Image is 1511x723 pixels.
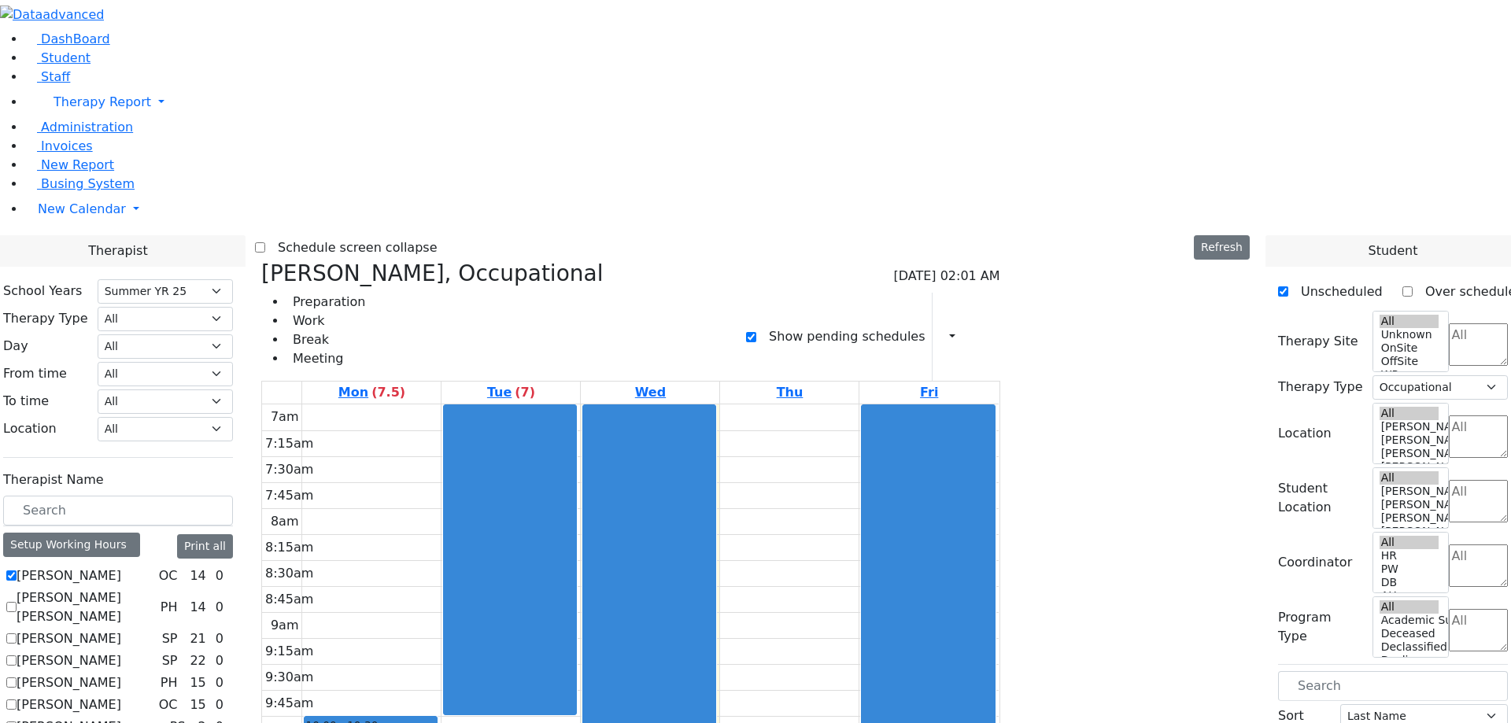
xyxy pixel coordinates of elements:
a: Student [25,50,91,65]
option: All [1380,471,1439,485]
label: Location [3,419,57,438]
label: Student Location [1278,479,1363,517]
option: [PERSON_NAME] 4 [1380,433,1439,447]
option: Declassified [1380,640,1439,654]
a: August 21, 2025 [774,382,807,404]
textarea: Search [1449,544,1508,587]
a: Staff [25,69,70,84]
div: 9:15am [262,642,316,661]
div: SP [156,629,184,648]
li: Meeting [286,349,365,368]
div: 22 [187,651,209,670]
label: [PERSON_NAME] [17,651,121,670]
span: Invoices [41,138,93,153]
label: [PERSON_NAME] [PERSON_NAME] [17,588,154,626]
a: Busing System [25,176,135,191]
label: Show pending schedules [756,324,925,349]
label: Therapy Type [3,309,88,328]
a: New Calendar [25,194,1511,225]
div: 21 [187,629,209,648]
li: Preparation [286,293,365,312]
div: 9:45am [262,694,316,713]
label: Therapy Type [1278,378,1363,397]
div: 7:45am [262,486,316,505]
label: School Years [3,282,82,301]
option: [PERSON_NAME] 2 [1380,460,1439,474]
button: Refresh [1194,235,1250,260]
a: August 19, 2025 [484,382,538,404]
span: Therapist [88,242,147,260]
option: PW [1380,563,1439,576]
input: Search [3,496,233,526]
div: Setup [977,323,985,350]
label: Therapy Site [1278,332,1358,351]
div: OC [153,566,184,585]
label: To time [3,392,49,411]
option: [PERSON_NAME] 4 [1380,498,1439,511]
label: Coordinator [1278,553,1352,572]
option: [PERSON_NAME] 2 [1380,525,1439,538]
label: [PERSON_NAME] [17,629,121,648]
option: [PERSON_NAME] 3 [1380,511,1439,525]
option: [PERSON_NAME] 3 [1380,447,1439,460]
li: Work [286,312,365,330]
option: Declines [1380,654,1439,667]
span: New Calendar [38,201,126,216]
div: 0 [212,651,227,670]
div: 8:30am [262,564,316,583]
option: OnSite [1380,341,1439,355]
label: Program Type [1278,608,1363,646]
option: HR [1380,549,1439,563]
div: 7:30am [262,460,316,479]
div: 9am [268,616,302,635]
div: 0 [212,695,227,714]
a: DashBoard [25,31,110,46]
input: Search [1278,671,1508,701]
div: 8:45am [262,590,316,609]
option: [PERSON_NAME] 5 [1380,420,1439,433]
div: 7:15am [262,434,316,453]
span: Staff [41,69,70,84]
label: Unscheduled [1288,279,1383,304]
a: August 22, 2025 [917,382,941,404]
div: Delete [991,324,1000,349]
option: Unknown [1380,328,1439,341]
option: Academic Support [1380,614,1439,627]
textarea: Search [1449,323,1508,366]
span: DashBoard [41,31,110,46]
span: Student [1368,242,1417,260]
a: Administration [25,120,133,135]
div: 15 [187,695,209,714]
option: [PERSON_NAME] 5 [1380,485,1439,498]
span: Therapy Report [54,94,151,109]
li: Break [286,330,365,349]
label: From time [3,364,67,383]
div: 14 [187,566,209,585]
label: (7) [515,383,535,402]
a: Invoices [25,138,93,153]
textarea: Search [1449,480,1508,522]
button: Print all [177,534,233,559]
span: Busing System [41,176,135,191]
div: 7am [268,408,302,426]
div: 0 [212,598,227,617]
option: DB [1380,576,1439,589]
option: All [1380,407,1439,420]
option: OffSite [1380,355,1439,368]
option: All [1380,536,1439,549]
label: (7.5) [371,383,405,402]
option: All [1380,600,1439,614]
option: AH [1380,589,1439,603]
div: Setup Working Hours [3,533,140,557]
label: [PERSON_NAME] [17,695,121,714]
label: [PERSON_NAME] [17,566,121,585]
div: 15 [187,673,209,692]
div: 0 [212,629,227,648]
a: New Report [25,157,114,172]
span: Student [41,50,91,65]
label: Location [1278,424,1332,443]
label: Day [3,337,28,356]
div: PH [154,598,184,617]
option: All [1380,315,1439,328]
option: WP [1380,368,1439,382]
